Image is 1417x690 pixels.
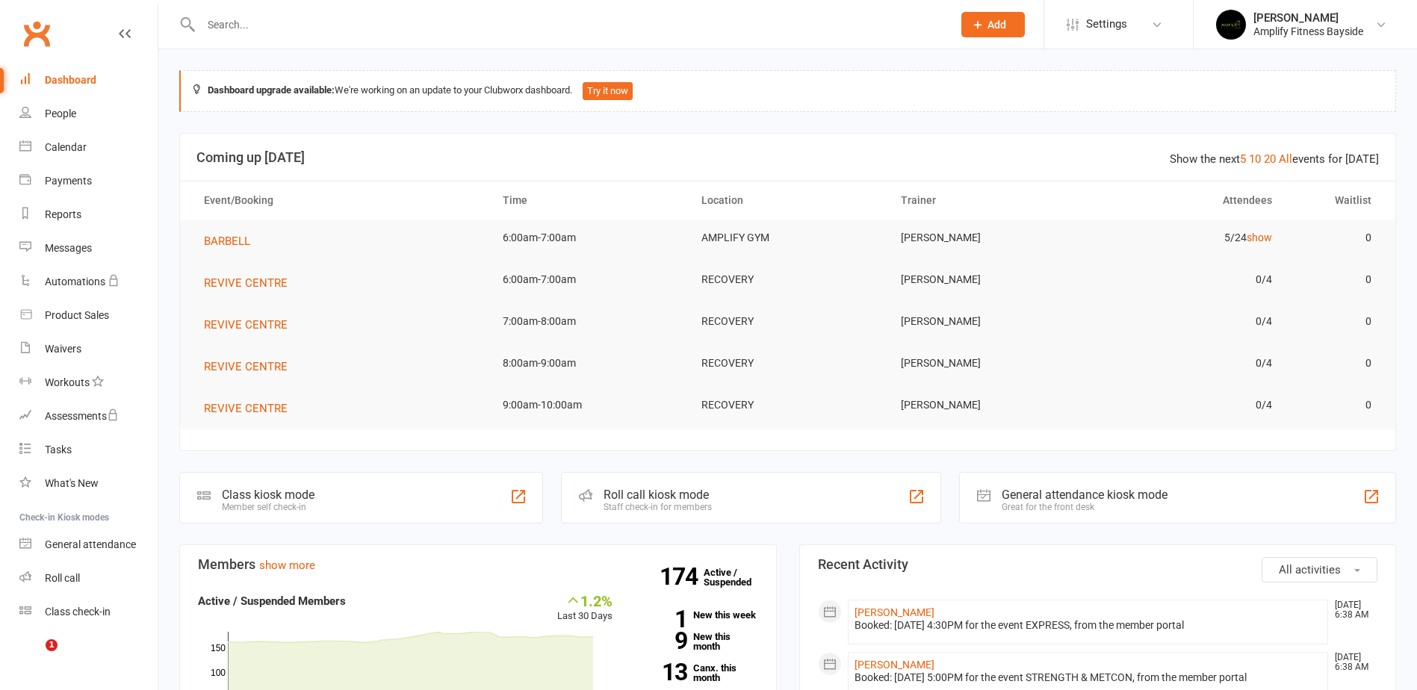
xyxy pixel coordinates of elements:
td: [PERSON_NAME] [887,220,1086,255]
div: Waivers [45,343,81,355]
h3: Recent Activity [818,557,1378,572]
td: 0 [1286,388,1385,423]
div: Staff check-in for members [604,502,712,512]
a: Assessments [19,400,158,433]
iframe: Intercom live chat [15,639,51,675]
div: Show the next events for [DATE] [1170,150,1379,168]
div: Amplify Fitness Bayside [1253,25,1363,38]
td: 6:00am-7:00am [489,262,688,297]
td: [PERSON_NAME] [887,262,1086,297]
div: Last 30 Days [557,592,613,624]
div: Product Sales [45,309,109,321]
strong: 1 [635,608,687,630]
div: Booked: [DATE] 4:30PM for the event EXPRESS, from the member portal [855,619,1322,632]
a: 13Canx. this month [635,663,758,683]
a: show more [259,559,315,572]
div: Booked: [DATE] 5:00PM for the event STRENGTH & METCON, from the member portal [855,671,1322,684]
span: BARBELL [204,234,250,248]
a: Waivers [19,332,158,366]
td: AMPLIFY GYM [688,220,887,255]
a: Clubworx [18,15,55,52]
strong: 174 [660,565,704,588]
div: Member self check-in [222,502,314,512]
div: Dashboard [45,74,96,86]
a: Reports [19,198,158,231]
a: What's New [19,467,158,500]
a: Automations [19,265,158,299]
td: 0/4 [1086,346,1285,381]
a: General attendance kiosk mode [19,528,158,562]
th: Trainer [887,181,1086,220]
a: Roll call [19,562,158,595]
button: BARBELL [204,232,261,250]
div: Workouts [45,376,90,388]
span: REVIVE CENTRE [204,360,288,373]
span: REVIVE CENTRE [204,318,288,332]
span: REVIVE CENTRE [204,276,288,290]
td: RECOVERY [688,304,887,339]
td: RECOVERY [688,346,887,381]
td: 6:00am-7:00am [489,220,688,255]
time: [DATE] 6:38 AM [1327,600,1377,620]
div: Tasks [45,444,72,456]
a: All [1279,152,1292,166]
div: Assessments [45,410,119,422]
button: REVIVE CENTRE [204,316,298,334]
div: Great for the front desk [1002,502,1168,512]
button: REVIVE CENTRE [204,274,298,292]
a: Tasks [19,433,158,467]
td: 0 [1286,304,1385,339]
div: Reports [45,208,81,220]
div: [PERSON_NAME] [1253,11,1363,25]
div: Roll call [45,572,80,584]
span: Add [987,19,1006,31]
div: Payments [45,175,92,187]
td: 0 [1286,220,1385,255]
td: 9:00am-10:00am [489,388,688,423]
a: Dashboard [19,63,158,97]
td: 0/4 [1086,304,1285,339]
span: 1 [46,639,58,651]
div: Class kiosk mode [222,488,314,502]
time: [DATE] 6:38 AM [1327,653,1377,672]
a: Messages [19,231,158,265]
input: Search... [196,14,942,35]
div: Calendar [45,141,87,153]
button: All activities [1262,557,1377,582]
th: Waitlist [1286,181,1385,220]
div: Class check-in [45,606,111,618]
a: 1New this week [635,610,758,620]
td: 5/24 [1086,220,1285,255]
h3: Members [198,557,758,572]
div: People [45,108,76,119]
button: Add [961,12,1025,37]
td: 0 [1286,262,1385,297]
a: Calendar [19,131,158,164]
strong: Dashboard upgrade available: [208,84,335,96]
div: Automations [45,276,105,287]
button: Try it now [583,82,633,100]
td: [PERSON_NAME] [887,346,1086,381]
div: General attendance kiosk mode [1002,488,1168,502]
div: What's New [45,477,99,489]
th: Location [688,181,887,220]
th: Attendees [1086,181,1285,220]
div: 1.2% [557,592,613,609]
a: Workouts [19,366,158,400]
td: [PERSON_NAME] [887,304,1086,339]
a: show [1247,231,1272,243]
a: 10 [1249,152,1261,166]
span: Settings [1086,7,1127,41]
td: 8:00am-9:00am [489,346,688,381]
a: Class kiosk mode [19,595,158,629]
a: Payments [19,164,158,198]
a: People [19,97,158,131]
a: 174Active / Suspended [704,556,769,598]
div: Roll call kiosk mode [604,488,712,502]
a: 5 [1240,152,1246,166]
h3: Coming up [DATE] [196,150,1379,165]
button: REVIVE CENTRE [204,358,298,376]
td: 7:00am-8:00am [489,304,688,339]
a: [PERSON_NAME] [855,606,934,618]
td: 0/4 [1086,262,1285,297]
